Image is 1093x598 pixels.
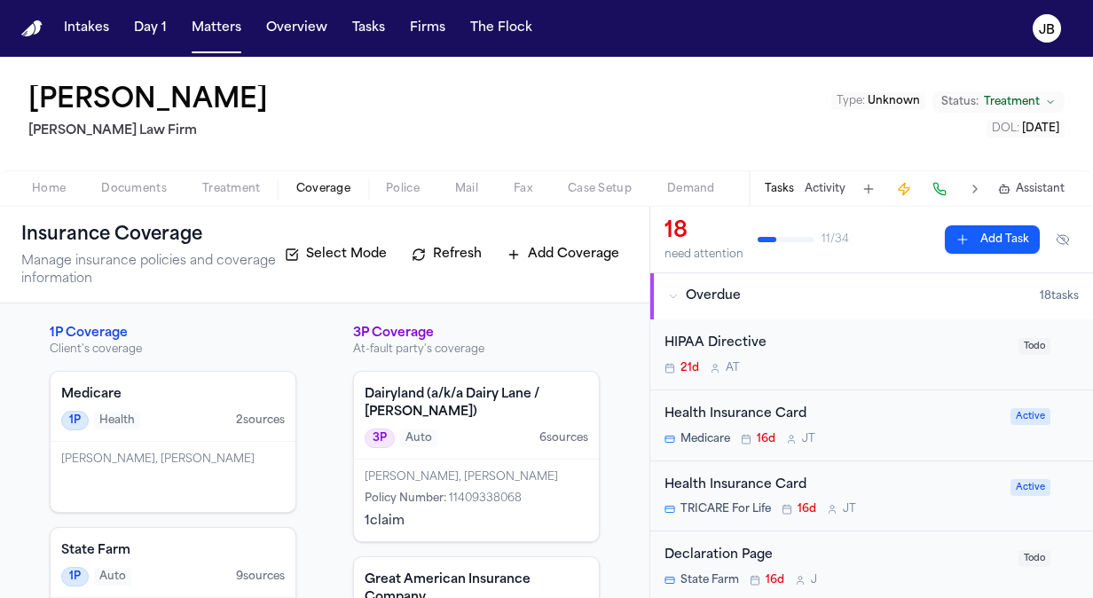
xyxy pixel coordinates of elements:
[32,182,66,196] span: Home
[296,182,350,196] span: Coverage
[798,502,816,516] span: 16d
[21,20,43,37] a: Home
[61,542,285,560] h4: State Farm
[667,182,715,196] span: Demand
[1018,550,1050,567] span: Todo
[1040,289,1079,303] span: 18 task s
[831,92,925,110] button: Edit Type: Unknown
[680,573,739,587] span: State Farm
[664,248,743,262] div: need attention
[802,432,815,446] span: J T
[945,225,1040,254] button: Add Task
[539,431,588,445] span: 6 source s
[992,123,1019,134] span: DOL :
[892,177,916,201] button: Create Immediate Task
[365,429,395,448] span: 3P
[259,12,334,44] button: Overview
[94,568,131,586] span: Auto
[28,85,268,117] h1: [PERSON_NAME]
[353,342,600,357] p: At-fault party's coverage
[1010,408,1050,425] span: Active
[127,12,174,44] button: Day 1
[101,182,167,196] span: Documents
[664,334,1008,354] div: HIPAA Directive
[514,182,532,196] span: Fax
[805,182,845,196] button: Activity
[400,429,437,447] span: Auto
[236,570,285,584] span: 9 source s
[837,96,865,106] span: Type :
[868,96,920,106] span: Unknown
[766,573,784,587] span: 16d
[1018,338,1050,355] span: Todo
[1022,123,1059,134] span: [DATE]
[927,177,952,201] button: Make a Call
[21,20,43,37] img: Finch Logo
[498,240,628,269] button: Add Coverage
[403,240,491,269] button: Refresh
[21,253,276,288] p: Manage insurance policies and coverage information
[449,493,522,504] span: 11409338068
[403,12,452,44] button: Firms
[664,546,1008,566] div: Declaration Page
[463,12,539,44] button: The Flock
[21,221,241,249] h1: Insurance Coverage
[353,325,600,342] h3: 3P Coverage
[650,273,1093,319] button: Overdue18tasks
[984,95,1040,109] span: Treatment
[61,567,89,586] span: 1P
[28,85,268,117] button: Edit matter name
[50,342,296,357] p: Client's coverage
[650,461,1093,532] div: Open task: Health Insurance Card
[998,182,1065,196] button: Assistant
[664,217,743,246] div: 18
[664,476,1000,496] div: Health Insurance Card
[1010,479,1050,496] span: Active
[811,573,817,587] span: J
[680,502,771,516] span: TRICARE For Life
[1016,182,1065,196] span: Assistant
[276,240,396,269] button: Select Mode
[365,470,588,484] div: [PERSON_NAME], [PERSON_NAME]
[680,361,699,375] span: 21d
[365,513,588,531] div: 1 claim
[726,361,740,375] span: A T
[50,325,296,342] h3: 1P Coverage
[650,319,1093,390] div: Open task: HIPAA Directive
[568,182,632,196] span: Case Setup
[941,95,979,109] span: Status:
[61,411,89,430] span: 1P
[757,432,775,446] span: 16d
[650,390,1093,461] div: Open task: Health Insurance Card
[455,182,478,196] span: Mail
[932,91,1065,113] button: Change status from Treatment
[28,121,275,142] h2: [PERSON_NAME] Law Firm
[61,452,285,467] div: [PERSON_NAME], [PERSON_NAME]
[664,405,1000,425] div: Health Insurance Card
[686,287,741,305] span: Overdue
[386,182,420,196] span: Police
[365,493,446,504] span: Policy Number :
[822,232,849,247] span: 11 / 34
[236,413,285,428] span: 2 source s
[202,182,261,196] span: Treatment
[765,182,794,196] button: Tasks
[987,120,1065,138] button: Edit DOL: 2025-07-02
[680,432,730,446] span: Medicare
[185,12,248,44] button: Matters
[61,386,285,404] h4: Medicare
[856,177,881,201] button: Add Task
[1047,225,1079,254] button: Hide completed tasks (⌘⇧H)
[345,12,392,44] button: Tasks
[365,386,588,421] h4: Dairyland (a/k/a Dairy Lane / [PERSON_NAME])
[94,412,140,429] span: Health
[57,12,116,44] button: Intakes
[843,502,856,516] span: J T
